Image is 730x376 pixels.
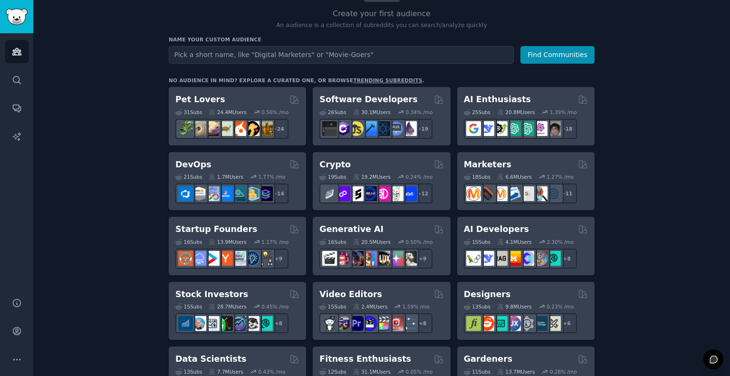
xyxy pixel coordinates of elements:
[480,121,494,136] img: DeepSeek
[269,313,288,333] div: + 8
[245,186,259,201] img: aws_cdk
[464,94,531,106] h2: AI Enthusiasts
[519,316,534,331] img: userexperience
[205,186,220,201] img: Docker_DevOps
[175,159,211,171] h2: DevOps
[322,186,337,201] img: ethfinance
[192,251,206,266] img: SaaS
[336,316,350,331] img: editors
[466,186,481,201] img: content_marketing
[336,121,350,136] img: csharp
[231,251,246,266] img: indiehackers
[319,174,346,180] div: 19 Sub s
[192,186,206,201] img: AWS_Certified_Experts
[362,186,377,201] img: web3
[231,186,246,201] img: platformengineering
[261,303,288,310] div: 0.45 % /mo
[406,239,433,245] div: 0.50 % /mo
[178,316,193,331] img: dividends
[413,183,432,203] div: + 12
[231,316,246,331] img: StocksAndTrading
[322,251,337,266] img: aivideo
[205,251,220,266] img: startup
[546,316,561,331] img: UX_Design
[557,119,577,139] div: + 18
[464,239,490,245] div: 15 Sub s
[389,316,403,331] img: Youtubevideo
[209,368,243,375] div: 7.7M Users
[178,251,193,266] img: EntrepreneurRideAlong
[464,303,490,310] div: 13 Sub s
[258,316,273,331] img: technicalanalysis
[464,223,529,235] h2: AI Developers
[353,303,388,310] div: 2.4M Users
[205,316,220,331] img: Forex
[550,109,577,116] div: 1.39 % /mo
[493,186,508,201] img: AskMarketing
[533,121,547,136] img: OpenAIDev
[319,159,351,171] h2: Crypto
[336,186,350,201] img: 0xPolygon
[192,316,206,331] img: ValueInvesting
[519,121,534,136] img: chatgpt_prompts_
[169,46,514,64] input: Pick a short name, like "Digital Marketers" or "Movie-Goers"
[269,183,288,203] div: + 14
[413,313,432,333] div: + 8
[506,186,521,201] img: Emailmarketing
[169,8,595,20] h2: Create your first audience
[546,121,561,136] img: ArtificalIntelligence
[493,121,508,136] img: AItoolsCatalog
[480,251,494,266] img: DeepSeek
[547,303,574,310] div: 0.23 % /mo
[178,121,193,136] img: herpetology
[169,36,595,43] h3: Name your custom audience
[319,303,346,310] div: 15 Sub s
[402,316,417,331] img: postproduction
[546,186,561,201] img: OnlineMarketing
[319,223,384,235] h2: Generative AI
[175,303,202,310] div: 15 Sub s
[175,223,257,235] h2: Startup Founders
[319,289,382,300] h2: Video Editors
[550,368,577,375] div: 0.28 % /mo
[209,239,246,245] div: 13.9M Users
[353,77,422,83] a: trending subreddits
[175,368,202,375] div: 13 Sub s
[175,109,202,116] div: 31 Sub s
[413,119,432,139] div: + 19
[413,249,432,269] div: + 9
[245,316,259,331] img: swingtrading
[497,368,535,375] div: 13.7M Users
[258,186,273,201] img: PlatformEngineers
[497,174,532,180] div: 6.6M Users
[349,121,364,136] img: learnjavascript
[178,186,193,201] img: azuredevops
[375,186,390,201] img: defiblockchain
[175,289,248,300] h2: Stock Investors
[466,251,481,266] img: LangChain
[464,174,490,180] div: 18 Sub s
[269,119,288,139] div: + 24
[218,186,233,201] img: DevOpsLinks
[506,121,521,136] img: chatgpt_promptDesign
[519,186,534,201] img: googleads
[322,121,337,136] img: software
[258,251,273,266] img: growmybusiness
[319,109,346,116] div: 26 Sub s
[353,368,391,375] div: 31.1M Users
[402,251,417,266] img: DreamBooth
[533,251,547,266] img: llmops
[6,9,28,25] img: GummySearch logo
[209,174,243,180] div: 1.7M Users
[259,174,286,180] div: 1.77 % /mo
[362,316,377,331] img: VideoEditors
[464,289,511,300] h2: Designers
[319,94,417,106] h2: Software Developers
[349,251,364,266] img: deepdream
[533,316,547,331] img: learndesign
[375,251,390,266] img: FluxAI
[497,303,532,310] div: 9.8M Users
[375,316,390,331] img: finalcutpro
[466,121,481,136] img: GoogleGeminiAI
[218,121,233,136] img: turtle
